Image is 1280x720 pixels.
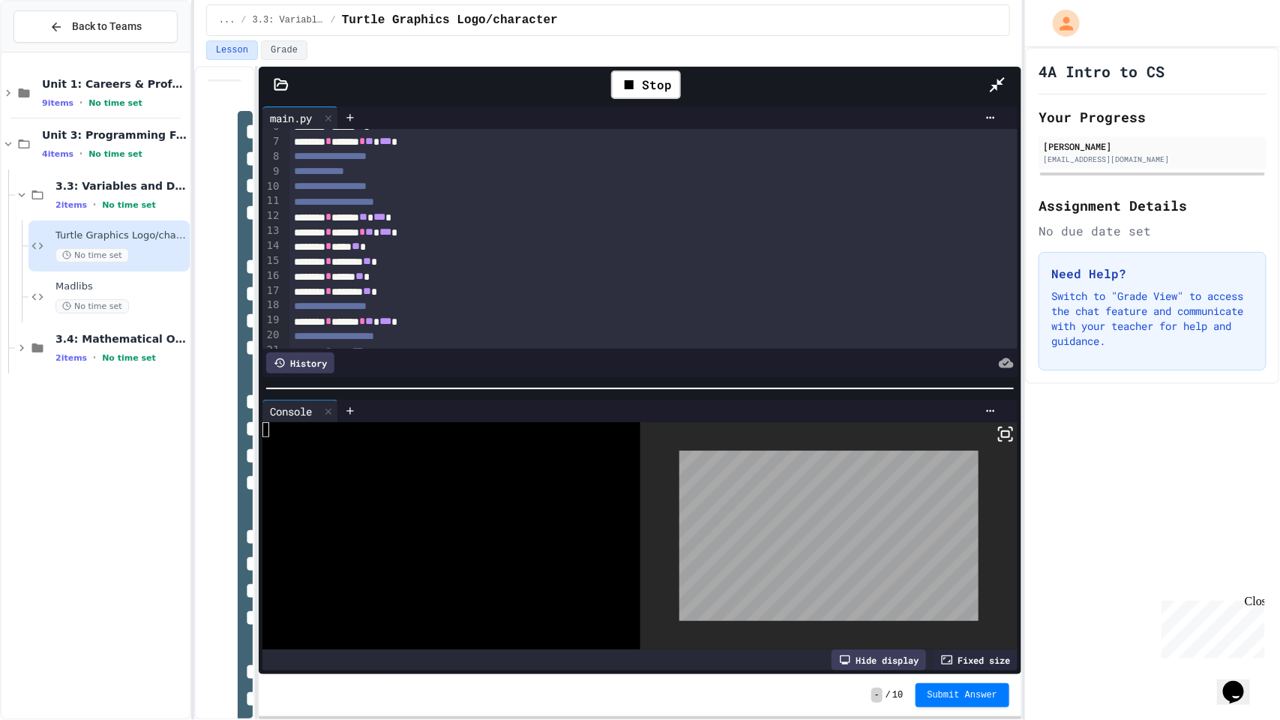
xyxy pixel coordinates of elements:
span: Back to Teams [72,19,142,34]
div: 17 [262,283,281,298]
span: • [79,97,82,109]
span: ... [219,14,235,26]
div: 12 [262,208,281,223]
h2: Assignment Details [1039,195,1267,216]
span: 3.3: Variables and Data Types [253,14,325,26]
div: Console [262,400,338,422]
div: 8 [262,149,281,164]
div: Fixed size [934,649,1018,670]
button: Lesson [206,40,258,60]
span: 2 items [55,200,87,210]
div: 13 [262,223,281,238]
span: Turtle Graphics Logo/character [55,229,187,242]
button: Back to Teams [13,10,178,43]
span: Unit 3: Programming Fundamentals [42,128,187,142]
div: 10 [262,179,281,194]
h1: 4A Intro to CS [1039,61,1165,82]
div: Console [262,403,319,419]
div: 18 [262,298,281,313]
div: main.py [262,106,338,129]
span: No time set [55,248,129,262]
button: Grade [261,40,307,60]
div: 21 [262,343,281,358]
div: 19 [262,313,281,328]
h3: Need Help? [1051,265,1254,283]
span: 3.3: Variables and Data Types [55,179,187,193]
span: No time set [55,299,129,313]
span: 9 items [42,98,73,108]
span: No time set [102,200,156,210]
span: No time set [88,98,142,108]
div: My Account [1037,6,1084,40]
span: • [93,352,96,364]
iframe: chat widget [1217,660,1265,705]
span: / [886,689,891,701]
span: Unit 1: Careers & Professionalism [42,77,187,91]
span: - [871,688,883,703]
div: History [266,352,334,373]
div: 20 [262,328,281,343]
div: 15 [262,253,281,268]
div: No due date set [1039,222,1267,240]
span: 4 items [42,149,73,159]
h2: Your Progress [1039,106,1267,127]
div: 16 [262,268,281,283]
span: • [93,199,96,211]
div: [EMAIL_ADDRESS][DOMAIN_NAME] [1043,154,1262,165]
span: / [331,14,336,26]
div: 9 [262,164,281,179]
div: 14 [262,238,281,253]
button: Submit Answer [916,683,1010,707]
span: • [79,148,82,160]
p: Switch to "Grade View" to access the chat feature and communicate with your teacher for help and ... [1051,289,1254,349]
div: Hide display [832,649,926,670]
div: main.py [262,110,319,126]
span: No time set [88,149,142,159]
span: Submit Answer [928,689,998,701]
span: No time set [102,353,156,363]
iframe: chat widget [1156,595,1265,658]
div: Stop [611,70,681,99]
span: 3.4: Mathematical Operators [55,332,187,346]
span: 2 items [55,353,87,363]
span: Madlibs [55,280,187,293]
div: [PERSON_NAME] [1043,139,1262,153]
span: / [241,14,246,26]
div: 11 [262,193,281,208]
span: Turtle Graphics Logo/character [342,11,558,29]
div: 7 [262,134,281,149]
div: Chat with us now!Close [6,6,103,95]
span: 10 [892,689,903,701]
